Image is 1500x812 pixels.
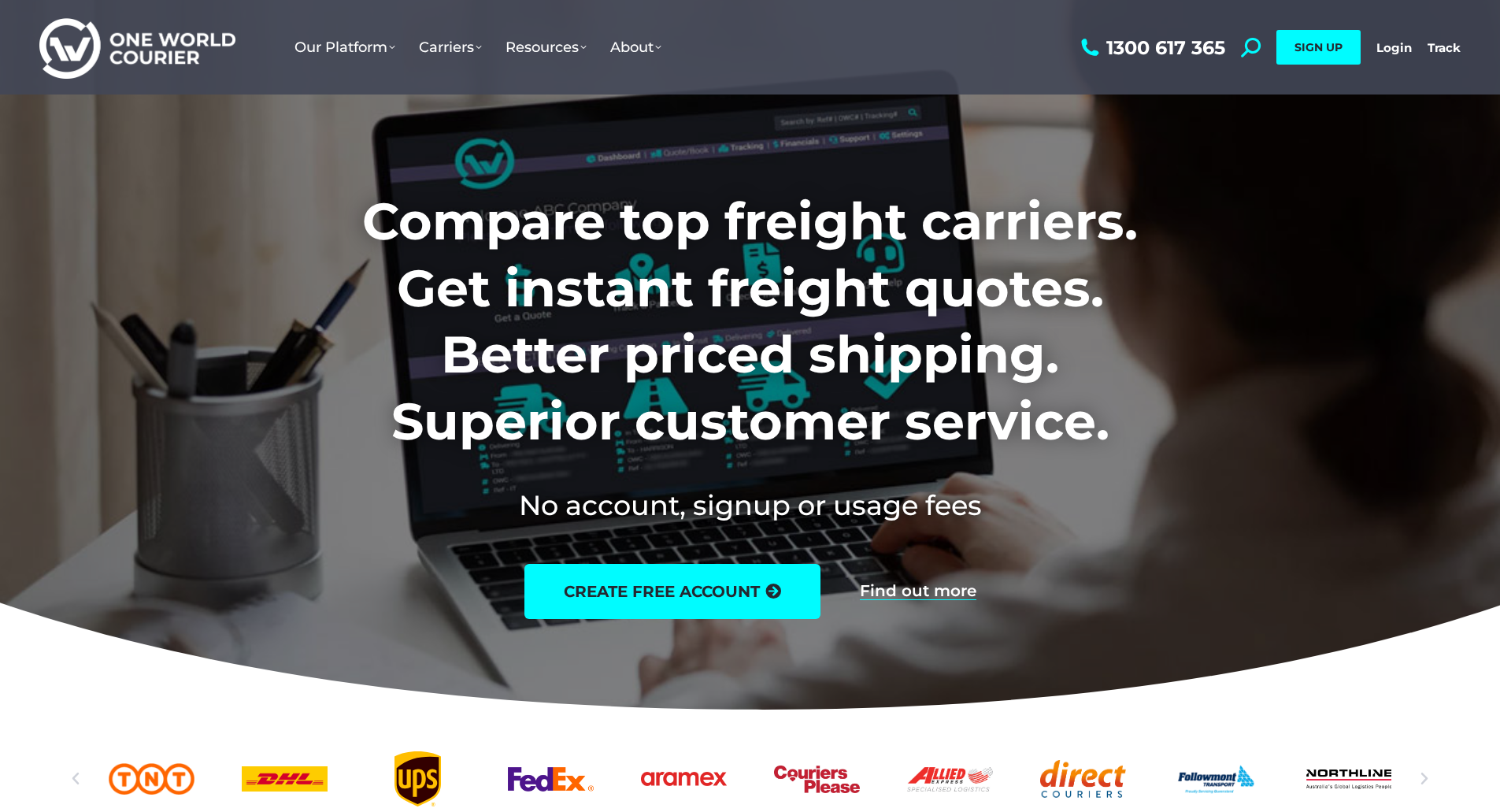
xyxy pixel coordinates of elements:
a: create free account [524,564,820,619]
a: Northline logo [1306,751,1392,806]
div: 9 / 25 [1040,751,1126,806]
span: Carriers [419,39,482,56]
a: Couriers Please logo [774,751,860,806]
a: TNT logo Australian freight company [109,751,194,806]
a: Followmont transoirt web logo [1173,751,1259,806]
a: About [598,23,673,72]
a: Login [1376,40,1412,55]
div: 8 / 25 [907,751,993,806]
div: 10 / 25 [1173,751,1259,806]
img: One World Courier [39,16,235,80]
div: 5 / 25 [508,751,594,806]
a: Allied Express logo [907,751,993,806]
a: 1300 617 365 [1077,38,1225,57]
a: Resources [494,23,598,72]
div: Slides [109,751,1392,806]
span: About [610,39,661,56]
span: Our Platform [294,39,395,56]
a: UPS logo [375,751,461,806]
div: 4 / 25 [375,751,461,806]
a: Track [1428,40,1461,55]
span: SIGN UP [1294,40,1343,54]
a: SIGN UP [1276,30,1361,65]
a: Our Platform [283,23,407,72]
span: Resources [506,39,587,56]
a: FedEx logo [508,751,594,806]
a: Aramex_logo [641,751,727,806]
a: Direct Couriers logo [1040,751,1126,806]
div: 2 / 25 [109,751,194,806]
div: 3 / 25 [242,751,328,806]
h2: No account, signup or usage fees [258,486,1242,525]
a: DHl logo [242,751,328,806]
a: Find out more [860,583,976,600]
div: 6 / 25 [641,751,727,806]
a: Carriers [407,23,494,72]
div: 7 / 25 [774,751,860,806]
div: 11 / 25 [1306,751,1392,806]
h1: Compare top freight carriers. Get instant freight quotes. Better priced shipping. Superior custom... [258,188,1242,454]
